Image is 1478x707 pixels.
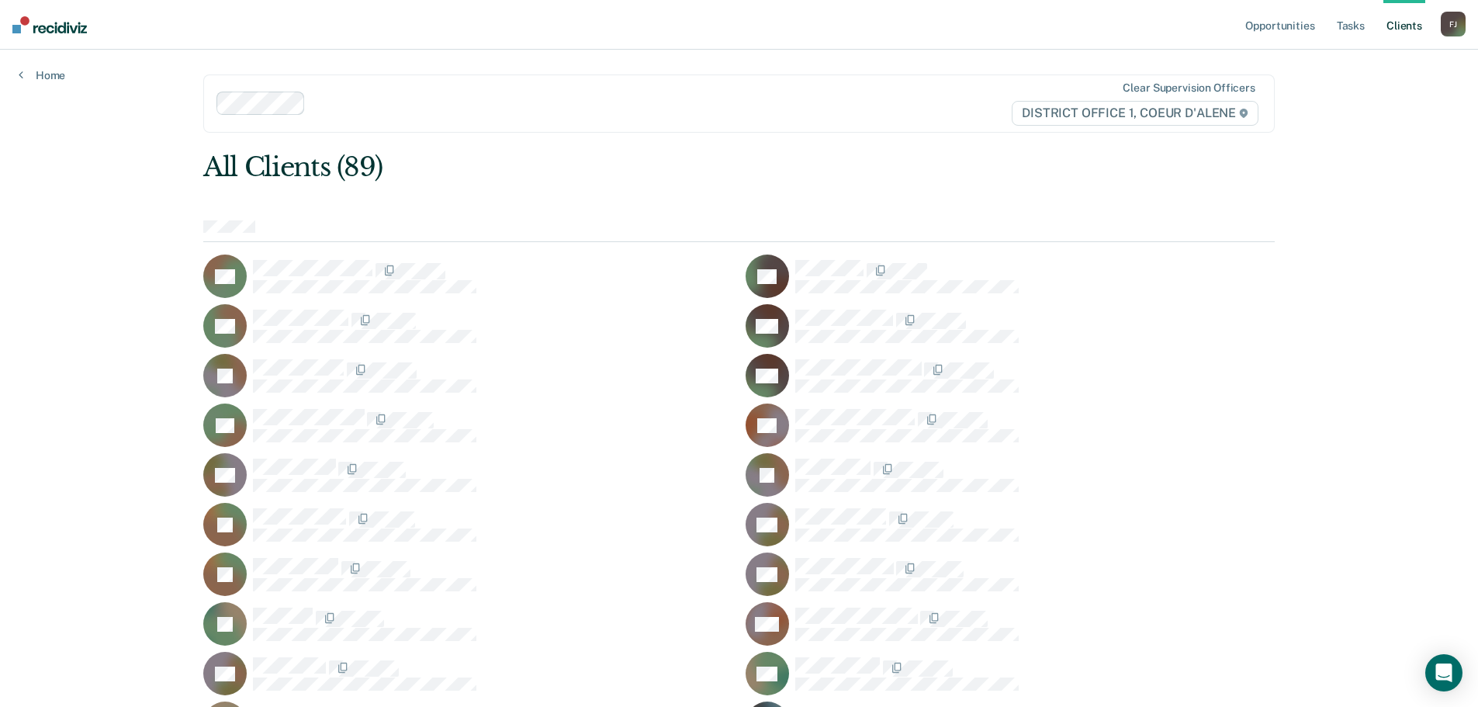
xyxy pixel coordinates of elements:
[1012,101,1258,126] span: DISTRICT OFFICE 1, COEUR D'ALENE
[1441,12,1466,36] div: F J
[1123,81,1255,95] div: Clear supervision officers
[19,68,65,82] a: Home
[1425,654,1462,691] div: Open Intercom Messenger
[12,16,87,33] img: Recidiviz
[203,151,1061,183] div: All Clients (89)
[1441,12,1466,36] button: FJ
